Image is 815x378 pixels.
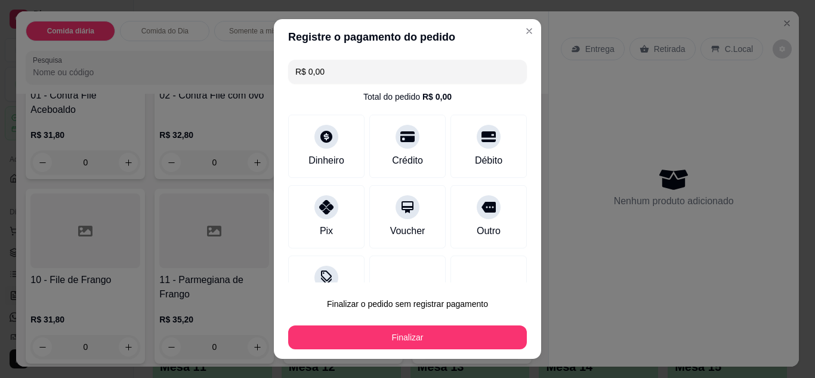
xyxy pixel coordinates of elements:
[422,91,452,103] div: R$ 0,00
[295,60,520,84] input: Ex.: hambúrguer de cordeiro
[390,224,425,238] div: Voucher
[392,153,423,168] div: Crédito
[288,292,527,316] button: Finalizar o pedido sem registrar pagamento
[274,19,541,55] header: Registre o pagamento do pedido
[363,91,452,103] div: Total do pedido
[320,224,333,238] div: Pix
[520,21,539,41] button: Close
[288,325,527,349] button: Finalizar
[308,153,344,168] div: Dinheiro
[475,153,502,168] div: Débito
[477,224,501,238] div: Outro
